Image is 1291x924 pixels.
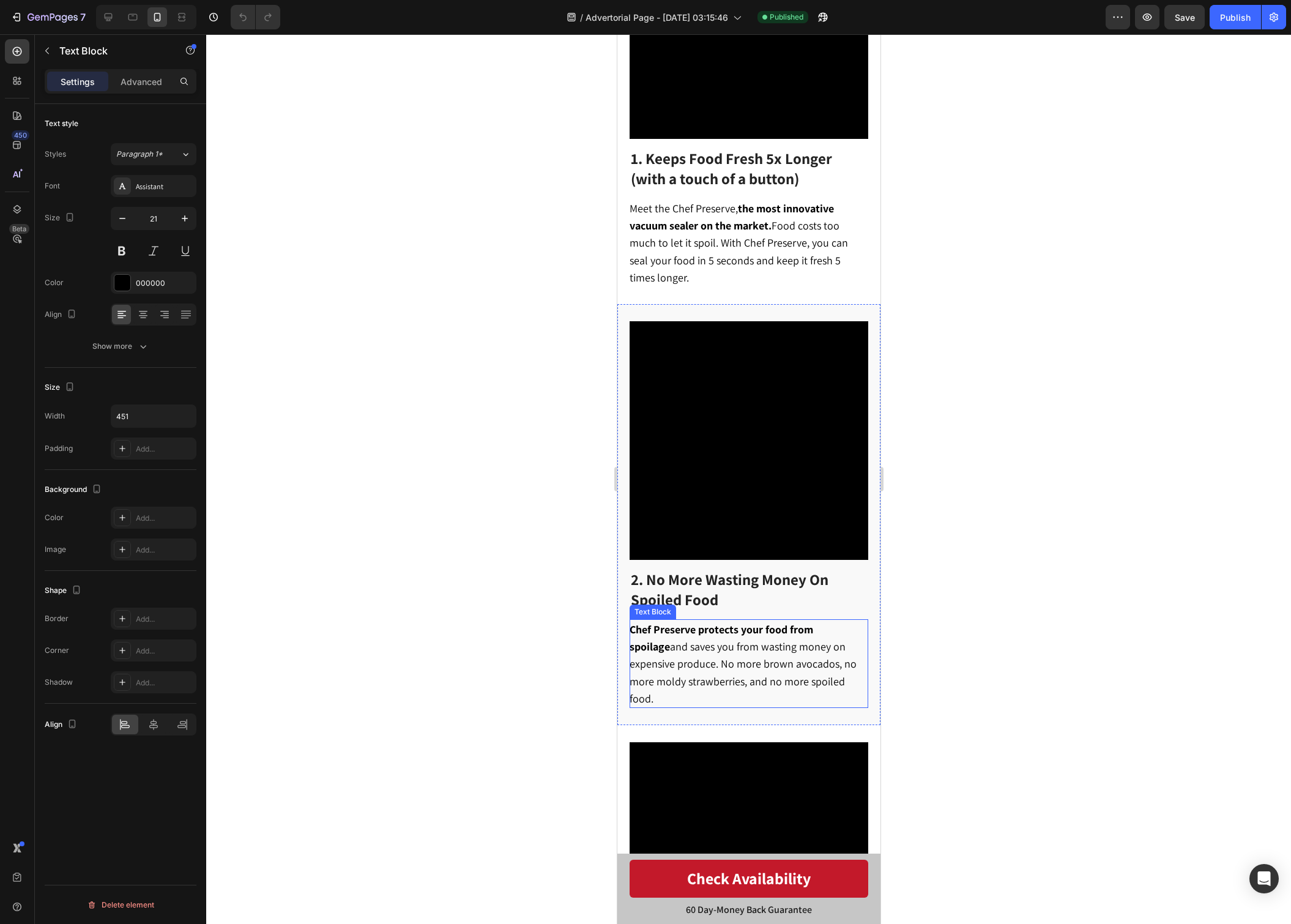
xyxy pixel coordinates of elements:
[45,443,73,454] div: Padding
[136,278,193,289] div: 000000
[45,717,80,733] div: Align
[5,5,91,29] button: 7
[136,646,193,657] div: Add...
[45,677,73,688] div: Shadow
[45,613,69,624] div: Border
[45,210,77,226] div: Size
[1249,864,1279,893] div: Open Intercom Messenger
[1210,5,1261,29] button: Publish
[45,411,65,422] div: Width
[111,405,196,427] input: Auto
[121,75,162,88] p: Advanced
[770,12,803,23] span: Published
[136,444,193,455] div: Add...
[59,43,163,58] p: Text Block
[45,149,66,160] div: Styles
[45,379,77,396] div: Size
[231,5,280,29] div: Undo/Redo
[45,645,69,656] div: Corner
[136,181,193,192] div: Assistant
[45,181,60,192] div: Font
[45,118,78,129] div: Text style
[45,544,66,555] div: Image
[136,677,193,688] div: Add...
[92,340,149,352] div: Show more
[586,11,728,24] span: Advertorial Page - [DATE] 03:15:46
[1175,12,1195,23] span: Save
[136,545,193,556] div: Add...
[45,277,64,288] div: Color
[61,75,95,88] p: Settings
[1164,5,1205,29] button: Save
[136,614,193,625] div: Add...
[45,307,79,323] div: Align
[45,583,84,599] div: Shape
[111,143,196,165] button: Paragraph 1*
[580,11,583,24] span: /
[617,34,880,924] iframe: Design area
[9,224,29,234] div: Beta
[116,149,163,160] span: Paragraph 1*
[1220,11,1251,24] div: Publish
[12,130,29,140] div: 450
[87,898,154,912] div: Delete element
[45,482,104,498] div: Background
[45,335,196,357] button: Show more
[136,513,193,524] div: Add...
[45,895,196,915] button: Delete element
[80,10,86,24] p: 7
[45,512,64,523] div: Color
